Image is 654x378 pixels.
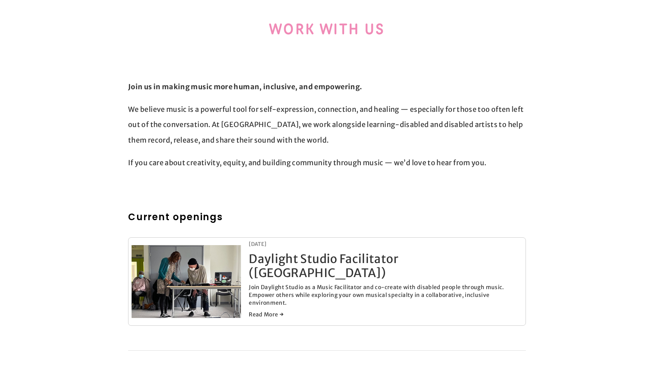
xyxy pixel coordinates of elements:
h2: Current openings [128,210,526,224]
time: [DATE] [249,241,266,248]
a: Read More → [249,311,522,318]
p: Join Daylight Studio as a Music Facilitator and co-create with disabled people through music. Emp... [249,284,522,307]
p: If you care about creativity, equity, and building community through music — we’d love to hear fr... [128,155,526,171]
strong: Join us in making music more human, inclusive, and empowering. [128,82,362,91]
p: We believe music is a powerful tool for self-expression, connection, and healing — especially for... [128,102,526,148]
img: Daylight Studio Facilitator (London) [132,220,241,343]
h1: Work with us [128,19,526,37]
a: Daylight Studio Facilitator ([GEOGRAPHIC_DATA]) [249,251,398,280]
a: Daylight Studio Facilitator (London) [132,245,249,318]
